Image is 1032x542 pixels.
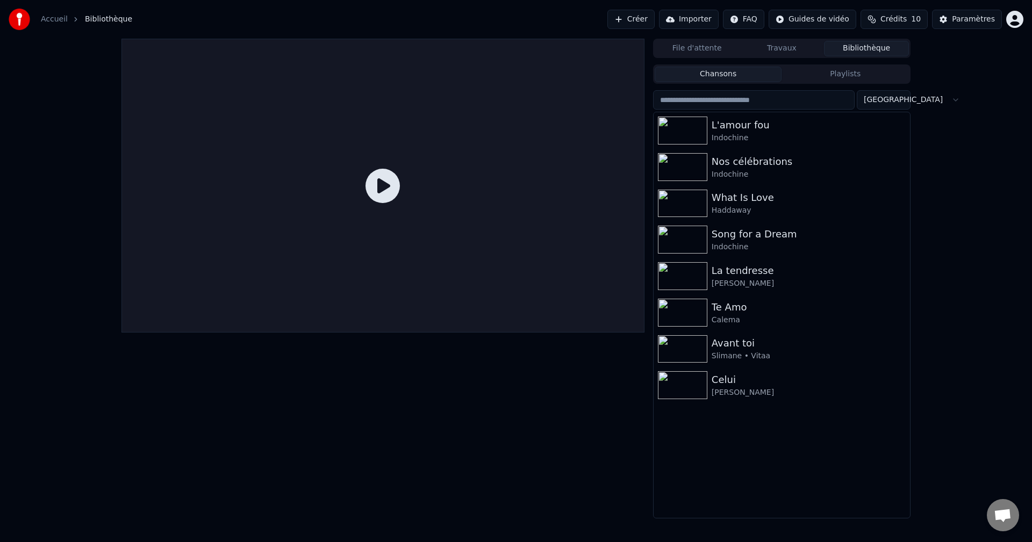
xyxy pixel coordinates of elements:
a: Accueil [41,14,68,25]
div: Indochine [712,242,906,252]
div: Te Amo [712,300,906,315]
div: Song for a Dream [712,227,906,242]
div: [PERSON_NAME] [712,387,906,398]
span: Crédits [880,14,907,25]
img: youka [9,9,30,30]
button: Travaux [740,41,825,56]
button: Guides de vidéo [769,10,856,29]
button: Playlists [782,67,909,82]
nav: breadcrumb [41,14,132,25]
button: Importer [659,10,719,29]
button: FAQ [723,10,764,29]
span: Bibliothèque [85,14,132,25]
button: Chansons [655,67,782,82]
button: Crédits10 [861,10,928,29]
span: 10 [911,14,921,25]
button: Créer [607,10,655,29]
div: Avant toi [712,336,906,351]
button: Paramètres [932,10,1002,29]
div: Haddaway [712,205,906,216]
span: [GEOGRAPHIC_DATA] [864,95,943,105]
div: [PERSON_NAME] [712,278,906,289]
div: La tendresse [712,263,906,278]
div: Nos célébrations [712,154,906,169]
div: What Is Love [712,190,906,205]
div: Calema [712,315,906,326]
div: Slimane • Vitaa [712,351,906,362]
div: L'amour fou [712,118,906,133]
button: Bibliothèque [824,41,909,56]
div: Paramètres [952,14,995,25]
button: File d'attente [655,41,740,56]
div: Indochine [712,133,906,143]
div: Indochine [712,169,906,180]
div: Celui [712,372,906,387]
a: Ouvrir le chat [987,499,1019,531]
